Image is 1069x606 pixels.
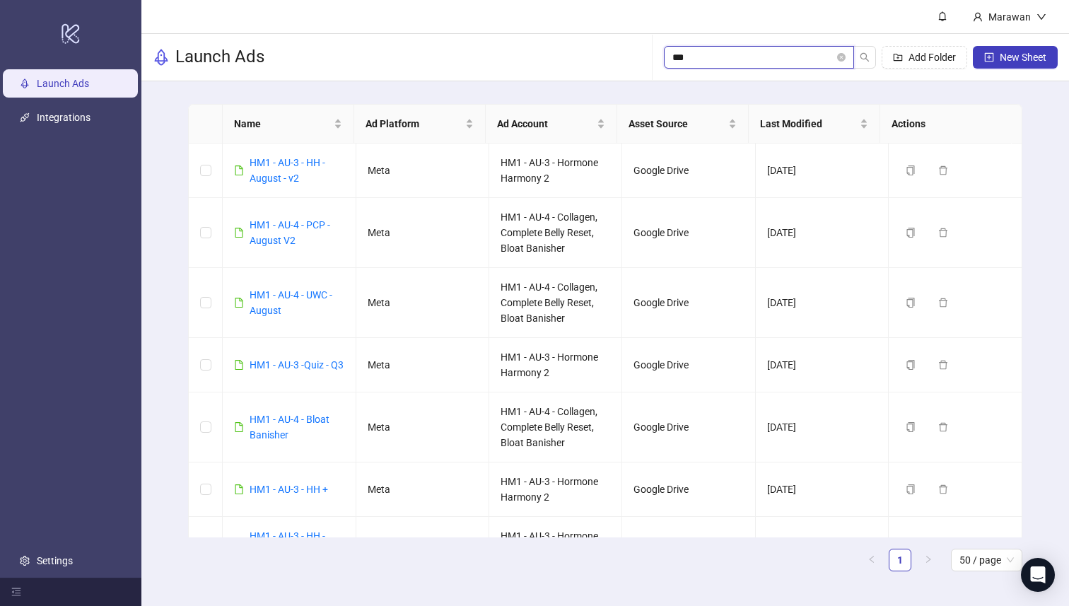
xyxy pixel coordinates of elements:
span: left [868,555,876,564]
td: Google Drive [622,392,755,462]
td: Meta [356,392,489,462]
td: HM1 - AU-3 - Hormone Harmony 2 [489,462,622,517]
td: HM1 - AU-4 - Collagen, Complete Belly Reset, Bloat Banisher [489,392,622,462]
td: [DATE] [756,517,889,571]
td: HM1 - AU-3 - Hormone Harmony 2 [489,144,622,198]
a: HM1 - AU-3 -Quiz - Q3 [250,359,344,371]
span: delete [938,165,948,175]
span: copy [906,228,916,238]
span: file [234,165,244,175]
span: bell [937,11,947,21]
li: Previous Page [860,549,883,571]
span: delete [938,360,948,370]
span: copy [906,165,916,175]
td: Meta [356,517,489,571]
span: copy [906,422,916,432]
td: [DATE] [756,338,889,392]
td: Google Drive [622,462,755,517]
td: [DATE] [756,198,889,268]
td: Google Drive [622,517,755,571]
a: 1 [889,549,911,571]
span: user [973,12,983,22]
div: Page Size [951,549,1022,571]
td: Google Drive [622,144,755,198]
span: copy [906,360,916,370]
td: Meta [356,144,489,198]
span: copy [906,298,916,308]
span: file [234,360,244,370]
td: HM1 - AU-3 - Hormone Harmony 2 [489,338,622,392]
span: rocket [153,49,170,66]
td: Meta [356,462,489,517]
button: left [860,549,883,571]
span: file [234,484,244,494]
span: delete [938,298,948,308]
div: Marawan [983,9,1036,25]
span: 50 / page [959,549,1014,571]
span: menu-fold [11,587,21,597]
td: Google Drive [622,268,755,338]
span: delete [938,228,948,238]
th: Actions [880,105,1012,144]
span: Asset Source [629,116,725,132]
a: Integrations [37,112,90,124]
td: HM1 - AU-4 - Collagen, Complete Belly Reset, Bloat Banisher [489,198,622,268]
th: Name [223,105,354,144]
button: close-circle [837,53,846,62]
span: folder-add [893,52,903,62]
button: right [917,549,940,571]
th: Last Modified [749,105,880,144]
th: Ad Account [486,105,617,144]
a: HM1 - AU-3 - HH + [250,484,328,495]
a: Settings [37,555,73,566]
span: down [1036,12,1046,22]
th: Ad Platform [354,105,486,144]
li: Next Page [917,549,940,571]
span: copy [906,484,916,494]
td: [DATE] [756,462,889,517]
td: Meta [356,338,489,392]
div: Open Intercom Messenger [1021,558,1055,592]
button: New Sheet [973,46,1058,69]
td: HM1 - AU-3 - Hormone Harmony 2 [489,517,622,571]
td: [DATE] [756,392,889,462]
span: plus-square [984,52,994,62]
td: Meta [356,268,489,338]
th: Asset Source [617,105,749,144]
span: Add Folder [909,52,956,63]
span: file [234,228,244,238]
a: HM1 - AU-3 - HH - August [250,530,325,557]
td: Google Drive [622,338,755,392]
h3: Launch Ads [175,46,264,69]
span: delete [938,484,948,494]
span: Ad Platform [366,116,462,132]
a: Launch Ads [37,78,89,90]
td: [DATE] [756,144,889,198]
span: Name [234,116,331,132]
a: HM1 - AU-3 - HH - August - v2 [250,157,325,184]
li: 1 [889,549,911,571]
td: HM1 - AU-4 - Collagen, Complete Belly Reset, Bloat Banisher [489,268,622,338]
span: file [234,422,244,432]
td: Meta [356,198,489,268]
span: Last Modified [760,116,857,132]
a: HM1 - AU-4 - PCP - August V2 [250,219,330,246]
span: search [860,52,870,62]
td: Google Drive [622,198,755,268]
a: HM1 - AU-4 - Bloat Banisher [250,414,329,441]
span: delete [938,422,948,432]
span: right [924,555,933,564]
span: New Sheet [1000,52,1046,63]
span: Ad Account [497,116,594,132]
button: Add Folder [882,46,967,69]
span: file [234,298,244,308]
td: [DATE] [756,268,889,338]
a: HM1 - AU-4 - UWC - August [250,289,332,316]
